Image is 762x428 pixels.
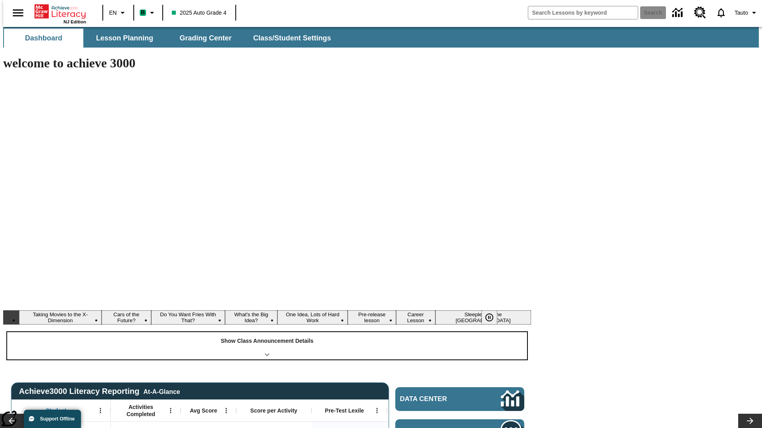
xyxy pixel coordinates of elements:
span: Avg Score [190,407,217,414]
button: Dashboard [4,29,83,48]
span: NJ Edition [63,19,86,24]
button: Grading Center [166,29,245,48]
button: Open Menu [165,405,177,417]
span: Score per Activity [250,407,298,414]
a: Resource Center, Will open in new tab [689,2,711,23]
button: Pause [481,310,497,325]
button: Slide 6 Pre-release lesson [348,310,396,325]
button: Support Offline [24,410,81,428]
button: Lesson Planning [85,29,164,48]
span: Data Center [400,395,474,403]
button: Open side menu [6,1,30,25]
span: Achieve3000 Literacy Reporting [19,387,180,396]
span: B [141,8,145,17]
button: Slide 7 Career Lesson [396,310,435,325]
div: Pause [481,310,505,325]
span: Support Offline [40,416,75,422]
div: Home [35,3,86,24]
button: Slide 8 Sleepless in the Animal Kingdom [435,310,531,325]
button: Open Menu [371,405,383,417]
a: Data Center [668,2,689,24]
div: SubNavbar [3,27,759,48]
a: Notifications [711,2,731,23]
a: Home [35,4,86,19]
a: Data Center [395,387,524,411]
span: Activities Completed [115,403,167,418]
button: Slide 2 Cars of the Future? [102,310,151,325]
button: Slide 1 Taking Movies to the X-Dimension [19,310,102,325]
button: Slide 4 What's the Big Idea? [225,310,277,325]
button: Slide 3 Do You Want Fries With That? [151,310,225,325]
div: Show Class Announcement Details [7,332,527,359]
p: Show Class Announcement Details [221,337,314,345]
span: Pre-Test Lexile [325,407,364,414]
div: At-A-Glance [143,387,180,396]
button: Open Menu [220,405,232,417]
button: Open Menu [94,405,106,417]
button: Class/Student Settings [247,29,337,48]
button: Lesson carousel, Next [738,414,762,428]
button: Slide 5 One Idea, Lots of Hard Work [277,310,348,325]
span: 2025 Auto Grade 4 [172,9,227,17]
div: SubNavbar [3,29,338,48]
span: Student [46,407,66,414]
h1: welcome to achieve 3000 [3,56,531,71]
button: Boost Class color is mint green. Change class color [137,6,160,20]
input: search field [528,6,638,19]
button: Language: EN, Select a language [106,6,131,20]
button: Profile/Settings [731,6,762,20]
span: Tauto [735,9,748,17]
span: EN [109,9,117,17]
